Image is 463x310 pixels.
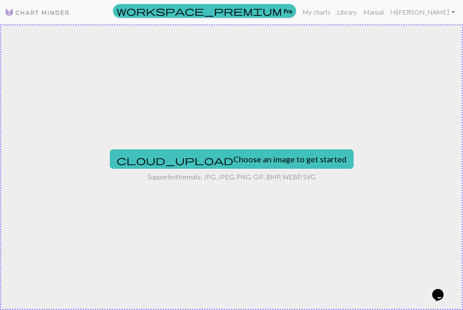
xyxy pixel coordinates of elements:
a: Hi[PERSON_NAME] [387,4,458,20]
a: My charts [299,4,334,20]
a: Pro [113,4,296,18]
span: workspace_premium [117,5,282,17]
a: Manual [360,4,387,20]
iframe: chat widget [429,278,455,302]
p: Supported formats: JPG, JPEG, PNG, GIF, BMP, WEBP, SVG [147,172,316,182]
span: cloud_upload [117,155,233,166]
a: Library [334,4,360,20]
button: Choose an image to get started [110,149,354,169]
img: Logo [5,8,70,17]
